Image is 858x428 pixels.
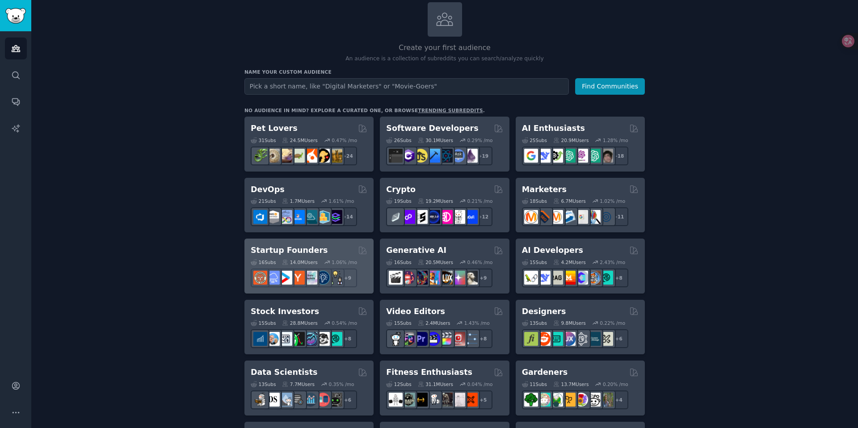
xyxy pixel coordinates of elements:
img: data [328,393,342,407]
img: datascience [266,393,280,407]
p: An audience is a collection of subreddits you can search/analyze quickly [244,55,645,63]
img: succulents [537,393,551,407]
div: 6.7M Users [553,198,586,204]
img: Youtubevideo [451,332,465,346]
div: 31.1M Users [418,381,453,387]
img: defi_ [464,210,478,224]
img: OnlineMarketing [599,210,613,224]
img: aivideo [389,271,403,285]
img: analytics [303,393,317,407]
div: 15 Sub s [386,320,411,326]
div: No audience in mind? Explore a curated one, or browse . [244,107,485,113]
div: + 5 [474,390,492,409]
img: ValueInvesting [266,332,280,346]
img: UI_Design [549,332,563,346]
img: azuredevops [253,210,267,224]
img: MachineLearning [253,393,267,407]
h2: AI Developers [522,245,583,256]
div: + 6 [610,329,628,348]
img: AskMarketing [549,210,563,224]
h2: Fitness Enthusiasts [386,367,472,378]
img: PetAdvice [316,149,330,163]
div: 1.61 % /mo [329,198,354,204]
h2: Software Developers [386,123,478,134]
img: reactnative [439,149,453,163]
div: + 14 [338,207,357,226]
h2: Video Editors [386,306,445,317]
div: 7.7M Users [282,381,315,387]
img: herpetology [253,149,267,163]
div: 4.2M Users [553,259,586,265]
div: + 8 [474,329,492,348]
div: 0.47 % /mo [332,137,357,143]
img: CryptoNews [451,210,465,224]
img: indiehackers [303,271,317,285]
div: 20.5M Users [418,259,453,265]
div: 0.29 % /mo [467,137,493,143]
div: 13 Sub s [522,320,547,326]
img: Trading [291,332,305,346]
div: 21 Sub s [251,198,276,204]
img: startup [278,271,292,285]
img: weightroom [426,393,440,407]
div: + 8 [338,329,357,348]
h2: Create your first audience [244,42,645,54]
img: aws_cdk [316,210,330,224]
div: 13.7M Users [553,381,589,387]
img: LangChain [524,271,538,285]
img: AWS_Certified_Experts [266,210,280,224]
div: + 4 [610,390,628,409]
div: 0.54 % /mo [332,320,357,326]
div: 28.8M Users [282,320,317,326]
img: dataengineering [291,393,305,407]
div: 15 Sub s [251,320,276,326]
img: learnjavascript [414,149,428,163]
h2: Gardeners [522,367,568,378]
img: 0xPolygon [401,210,415,224]
div: + 9 [474,269,492,287]
img: llmops [587,271,601,285]
img: vegetablegardening [524,393,538,407]
img: OpenSourceAI [574,271,588,285]
img: logodesign [537,332,551,346]
div: + 12 [474,207,492,226]
img: PlatformEngineers [328,210,342,224]
div: 0.21 % /mo [467,198,493,204]
img: userexperience [574,332,588,346]
img: flowers [574,393,588,407]
img: GardeningUK [562,393,576,407]
img: AIDevelopersSociety [599,271,613,285]
img: AskComputerScience [451,149,465,163]
img: gopro [389,332,403,346]
div: 2.43 % /mo [600,259,625,265]
img: finalcutpro [439,332,453,346]
div: 16 Sub s [386,259,411,265]
button: Find Communities [575,78,645,95]
div: 1.28 % /mo [603,137,628,143]
img: MarketingResearch [587,210,601,224]
img: UX_Design [599,332,613,346]
div: + 24 [338,147,357,165]
img: editors [401,332,415,346]
img: GardenersWorld [599,393,613,407]
img: csharp [401,149,415,163]
img: platformengineering [303,210,317,224]
img: swingtrading [316,332,330,346]
img: SaaS [266,271,280,285]
img: physicaltherapy [451,393,465,407]
div: 0.20 % /mo [603,381,628,387]
img: premiere [414,332,428,346]
h2: Generative AI [386,245,446,256]
img: learndesign [587,332,601,346]
img: bigseo [537,210,551,224]
img: AItoolsCatalog [549,149,563,163]
div: 0.04 % /mo [467,381,493,387]
div: + 9 [338,269,357,287]
img: GYM [389,393,403,407]
img: fitness30plus [439,393,453,407]
div: 1.43 % /mo [464,320,490,326]
div: + 18 [610,147,628,165]
img: EntrepreneurRideAlong [253,271,267,285]
img: VideoEditors [426,332,440,346]
div: 1.7M Users [282,198,315,204]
